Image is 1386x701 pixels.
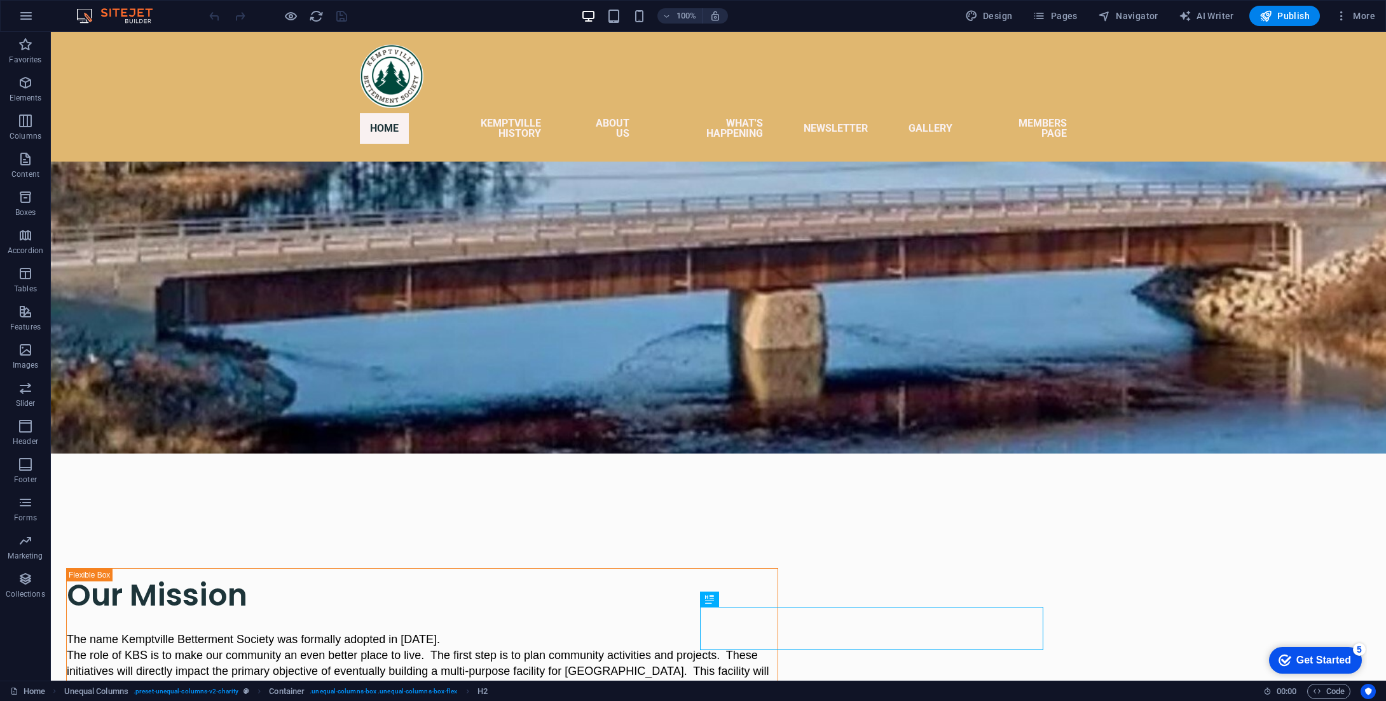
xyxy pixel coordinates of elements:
[13,436,38,447] p: Header
[477,684,488,699] span: Click to select. Double-click to edit
[16,398,36,408] p: Slider
[1249,6,1320,26] button: Publish
[310,684,457,699] span: . unequal-columns-box .unequal-columns-box-flex
[38,14,92,25] div: Get Started
[1263,684,1297,699] h6: Session time
[10,6,103,33] div: Get Started 5 items remaining, 0% complete
[134,684,238,699] span: . preset-unequal-columns-v2-charity
[9,55,41,65] p: Favorites
[960,6,1018,26] div: Design (Ctrl+Alt+Y)
[1313,684,1345,699] span: Code
[73,8,168,24] img: Editor Logo
[14,284,37,294] p: Tables
[10,93,42,103] p: Elements
[244,688,249,695] i: This element is a customizable preset
[269,684,305,699] span: Click to select. Double-click to edit
[13,360,39,370] p: Images
[6,589,45,599] p: Collections
[308,8,324,24] button: reload
[14,475,37,485] p: Footer
[10,684,45,699] a: Click to cancel selection. Double-click to open Pages
[1093,6,1163,26] button: Navigator
[1277,684,1296,699] span: 00 00
[1259,10,1310,22] span: Publish
[8,551,43,561] p: Marketing
[1174,6,1239,26] button: AI Writer
[1330,6,1380,26] button: More
[676,8,697,24] h6: 100%
[965,10,1013,22] span: Design
[710,10,721,22] i: On resize automatically adjust zoom level to fit chosen device.
[1307,684,1350,699] button: Code
[64,684,488,699] nav: breadcrumb
[1179,10,1234,22] span: AI Writer
[64,684,128,699] span: Click to select. Double-click to edit
[1286,686,1287,696] span: :
[1335,10,1375,22] span: More
[8,246,43,256] p: Accordion
[94,3,107,15] div: 5
[1033,10,1077,22] span: Pages
[14,513,37,523] p: Forms
[15,207,36,218] p: Boxes
[10,131,41,141] p: Columns
[283,8,298,24] button: Click here to leave preview mode and continue editing
[960,6,1018,26] button: Design
[657,8,703,24] button: 100%
[10,322,41,332] p: Features
[1098,10,1158,22] span: Navigator
[1027,6,1082,26] button: Pages
[11,169,39,179] p: Content
[1361,684,1376,699] button: Usercentrics
[309,9,324,24] i: Reload page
